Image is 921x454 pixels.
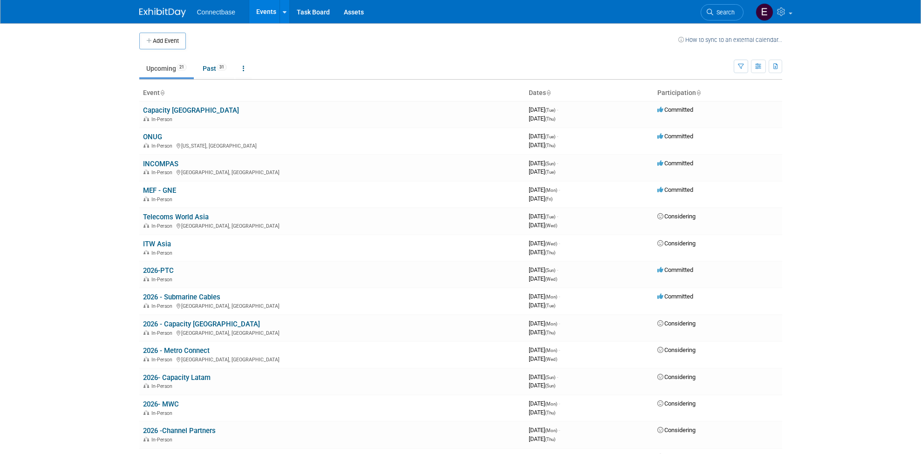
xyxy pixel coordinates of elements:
[151,169,175,176] span: In-Person
[143,143,149,148] img: In-Person Event
[529,409,555,416] span: [DATE]
[545,303,555,308] span: (Tue)
[139,60,194,77] a: Upcoming21
[559,240,560,247] span: -
[545,134,555,139] span: (Tue)
[143,106,239,115] a: Capacity [GEOGRAPHIC_DATA]
[529,266,558,273] span: [DATE]
[545,294,557,299] span: (Mon)
[143,330,149,335] img: In-Person Event
[657,160,693,167] span: Committed
[529,293,560,300] span: [DATE]
[143,277,149,281] img: In-Person Event
[545,116,555,122] span: (Thu)
[197,8,236,16] span: Connectbase
[546,89,551,96] a: Sort by Start Date
[143,133,162,141] a: ONUG
[529,133,558,140] span: [DATE]
[545,268,555,273] span: (Sun)
[143,266,174,275] a: 2026-PTC
[545,197,553,202] span: (Fri)
[545,437,555,442] span: (Thu)
[545,428,557,433] span: (Mon)
[143,303,149,308] img: In-Person Event
[160,89,164,96] a: Sort by Event Name
[529,329,555,336] span: [DATE]
[529,142,555,149] span: [DATE]
[657,293,693,300] span: Committed
[143,302,521,309] div: [GEOGRAPHIC_DATA], [GEOGRAPHIC_DATA]
[657,213,696,220] span: Considering
[143,383,149,388] img: In-Person Event
[143,320,260,328] a: 2026 - Capacity [GEOGRAPHIC_DATA]
[529,320,560,327] span: [DATE]
[657,373,696,380] span: Considering
[557,213,558,220] span: -
[151,250,175,256] span: In-Person
[657,240,696,247] span: Considering
[143,437,149,441] img: In-Person Event
[143,169,149,174] img: In-Person Event
[139,33,186,49] button: Add Event
[529,382,555,389] span: [DATE]
[557,373,558,380] span: -
[529,213,558,220] span: [DATE]
[143,168,521,176] div: [GEOGRAPHIC_DATA], [GEOGRAPHIC_DATA]
[654,85,782,101] th: Participation
[143,223,149,228] img: In-Person Event
[143,222,521,229] div: [GEOGRAPHIC_DATA], [GEOGRAPHIC_DATA]
[657,133,693,140] span: Committed
[657,186,693,193] span: Committed
[545,330,555,335] span: (Thu)
[143,400,179,408] a: 2026- MWC
[529,346,560,353] span: [DATE]
[151,330,175,336] span: In-Person
[557,106,558,113] span: -
[143,373,211,382] a: 2026- Capacity Latam
[696,89,701,96] a: Sort by Participation Type
[529,115,555,122] span: [DATE]
[657,400,696,407] span: Considering
[143,240,171,248] a: ITW Asia
[529,249,555,256] span: [DATE]
[151,143,175,149] span: In-Person
[559,293,560,300] span: -
[545,143,555,148] span: (Thu)
[525,85,654,101] th: Dates
[139,8,186,17] img: ExhibitDay
[545,401,557,407] span: (Mon)
[657,320,696,327] span: Considering
[151,197,175,203] span: In-Person
[557,133,558,140] span: -
[529,160,558,167] span: [DATE]
[545,375,555,380] span: (Sun)
[657,266,693,273] span: Committed
[151,410,175,416] span: In-Person
[559,427,560,434] span: -
[529,106,558,113] span: [DATE]
[143,346,210,355] a: 2026 - Metro Connect
[545,357,557,362] span: (Wed)
[529,427,560,434] span: [DATE]
[657,427,696,434] span: Considering
[529,186,560,193] span: [DATE]
[557,266,558,273] span: -
[151,116,175,122] span: In-Person
[657,346,696,353] span: Considering
[143,213,209,221] a: Telecoms World Asia
[713,9,735,16] span: Search
[559,400,560,407] span: -
[545,188,557,193] span: (Mon)
[545,241,557,246] span: (Wed)
[139,85,525,101] th: Event
[143,355,521,363] div: [GEOGRAPHIC_DATA], [GEOGRAPHIC_DATA]
[151,437,175,443] span: In-Person
[701,4,744,20] a: Search
[529,355,557,362] span: [DATE]
[545,383,555,388] span: (Sun)
[177,64,187,71] span: 21
[143,357,149,361] img: In-Person Event
[756,3,773,21] img: Edison Smith-Stubbs
[557,160,558,167] span: -
[143,197,149,201] img: In-Person Event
